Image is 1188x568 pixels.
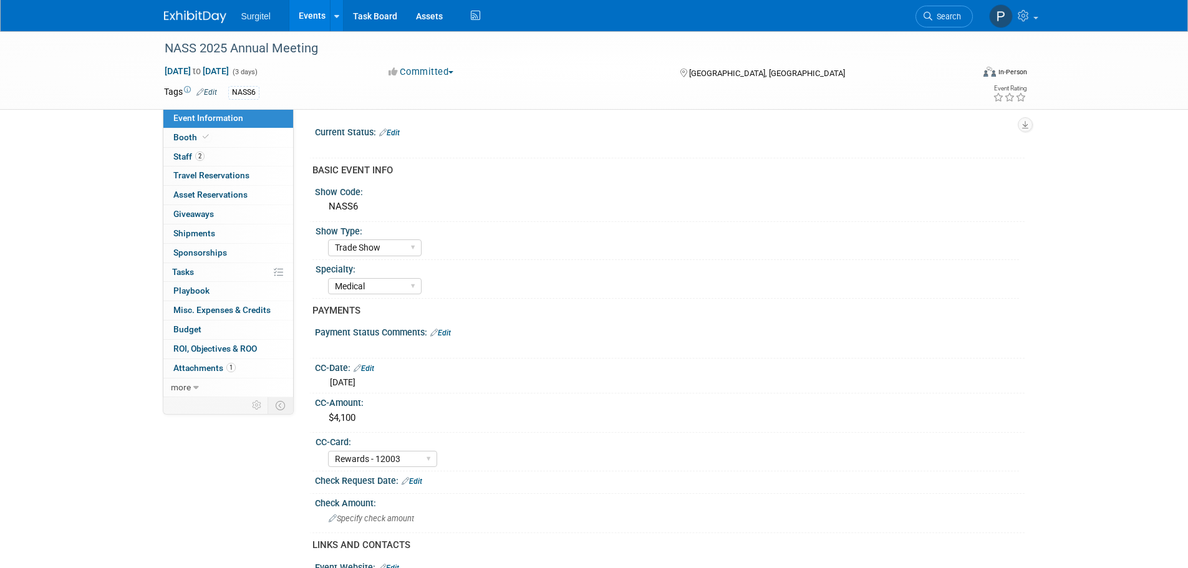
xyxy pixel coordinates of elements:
a: Giveaways [163,205,293,224]
div: Show Type: [316,222,1019,238]
div: In-Person [998,67,1027,77]
div: Event Format [899,65,1028,84]
span: Staff [173,152,205,161]
a: Booth [163,128,293,147]
span: Attachments [173,363,236,373]
span: Surgitel [241,11,271,21]
span: Playbook [173,286,210,296]
div: Specialty: [316,260,1019,276]
span: (3 days) [231,68,258,76]
span: Specify check amount [329,514,414,523]
a: Attachments1 [163,359,293,378]
img: Paul Wisniewski [989,4,1013,28]
span: [DATE] [330,377,355,387]
span: 1 [226,363,236,372]
a: Search [915,6,973,27]
span: Booth [173,132,211,142]
td: Personalize Event Tab Strip [246,397,268,413]
span: Asset Reservations [173,190,248,200]
span: [GEOGRAPHIC_DATA], [GEOGRAPHIC_DATA] [689,69,845,78]
a: Edit [196,88,217,97]
span: ROI, Objectives & ROO [173,344,257,354]
i: Booth reservation complete [203,133,209,140]
a: Edit [379,128,400,137]
span: Sponsorships [173,248,227,258]
a: Tasks [163,263,293,282]
div: CC-Date: [315,359,1025,375]
a: Staff2 [163,148,293,166]
a: Event Information [163,109,293,128]
div: Check Amount: [315,494,1025,509]
div: Show Code: [315,183,1025,198]
a: more [163,378,293,397]
span: [DATE] [DATE] [164,65,229,77]
span: Shipments [173,228,215,238]
a: Edit [402,477,422,486]
div: CC-Amount: [315,393,1025,409]
span: Search [932,12,961,21]
a: Sponsorships [163,244,293,262]
img: ExhibitDay [164,11,226,23]
span: Travel Reservations [173,170,249,180]
a: Misc. Expenses & Credits [163,301,293,320]
td: Toggle Event Tabs [268,397,293,413]
a: Budget [163,320,293,339]
div: PAYMENTS [312,304,1015,317]
div: Event Rating [993,85,1026,92]
a: Edit [430,329,451,337]
a: Asset Reservations [163,186,293,205]
span: to [191,66,203,76]
div: BASIC EVENT INFO [312,164,1015,177]
span: Budget [173,324,201,334]
span: Event Information [173,113,243,123]
span: Misc. Expenses & Credits [173,305,271,315]
a: Edit [354,364,374,373]
img: Format-Inperson.png [983,67,996,77]
td: Tags [164,85,217,100]
span: 2 [195,152,205,161]
a: Travel Reservations [163,166,293,185]
div: LINKS AND CONTACTS [312,539,1015,552]
div: Current Status: [315,123,1025,139]
a: Shipments [163,224,293,243]
a: ROI, Objectives & ROO [163,340,293,359]
span: more [171,382,191,392]
div: CC-Card: [316,433,1019,448]
div: Payment Status Comments: [315,323,1025,339]
div: NASS6 [324,197,1015,216]
button: Committed [384,65,458,79]
span: Giveaways [173,209,214,219]
a: Playbook [163,282,293,301]
div: NASS6 [228,86,259,99]
div: NASS 2025 Annual Meeting [160,37,954,60]
div: $4,100 [324,408,1015,428]
span: Tasks [172,267,194,277]
div: Check Request Date: [315,471,1025,488]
